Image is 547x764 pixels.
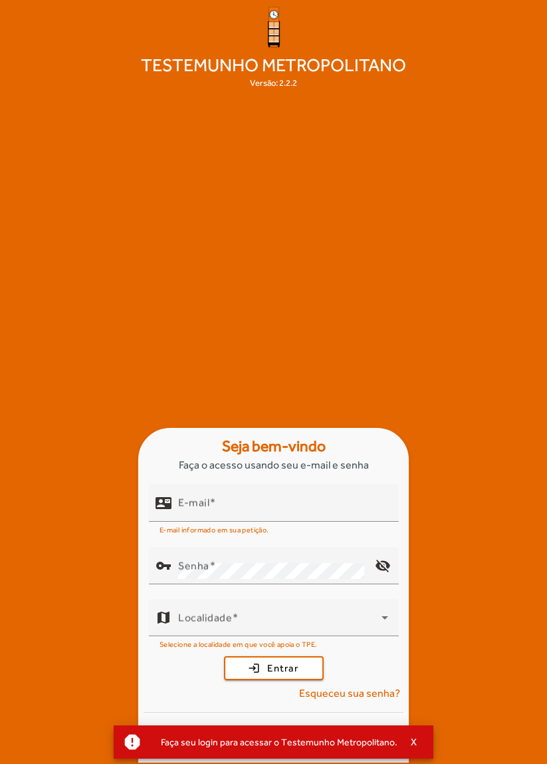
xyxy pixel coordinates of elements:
[136,53,411,77] span: Testemunho Metropolitano
[156,610,171,626] mat-icon: map
[150,733,397,751] div: Faça seu login para acessar o Testemunho Metropolitano.
[156,495,171,511] mat-icon: contact_mail
[122,732,142,752] mat-icon: report
[366,550,398,582] mat-icon: visibility_off
[178,496,209,509] mat-label: E-mail
[267,661,298,676] span: Entrar
[411,736,417,748] span: X
[222,435,326,458] strong: Seja bem-vindo
[160,522,269,536] mat-hint: E-mail informado em sua petição.
[156,558,171,574] mat-icon: vpn_key
[178,560,209,572] mat-label: Senha
[250,77,297,90] div: Versão: 2.2.2
[224,656,324,680] button: Entrar
[299,685,400,701] span: Esqueceu sua senha?
[179,457,369,473] span: Faça o acesso usando seu e-mail e senha
[178,612,232,624] mat-label: Localidade
[160,636,318,651] mat-hint: Selecione a localidade em que você apoia o TPE.
[397,736,431,748] button: X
